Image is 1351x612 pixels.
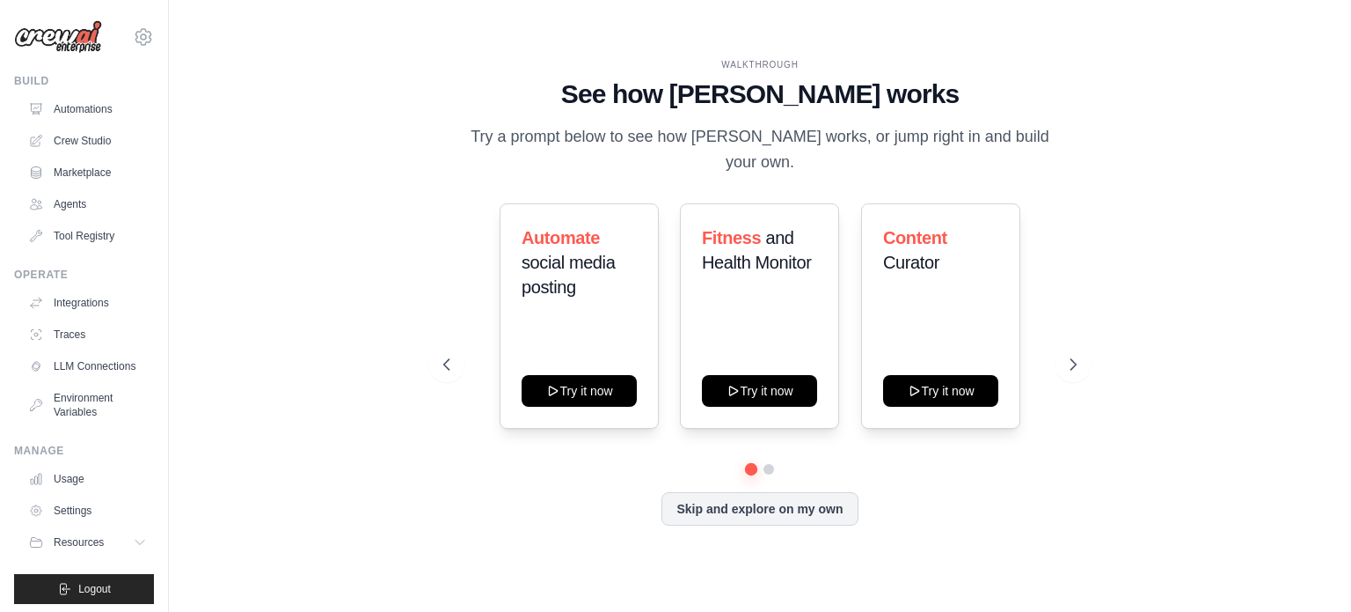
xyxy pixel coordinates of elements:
[14,74,154,88] div: Build
[14,268,154,282] div: Operate
[54,535,104,549] span: Resources
[21,465,154,493] a: Usage
[443,78,1077,110] h1: See how [PERSON_NAME] works
[702,228,761,247] span: Fitness
[522,228,600,247] span: Automate
[883,253,939,272] span: Curator
[21,127,154,155] a: Crew Studio
[661,492,858,526] button: Skip and explore on my own
[21,528,154,557] button: Resources
[21,352,154,380] a: LLM Connections
[464,124,1055,176] p: Try a prompt below to see how [PERSON_NAME] works, or jump right in and build your own.
[14,20,102,54] img: Logo
[443,58,1077,71] div: WALKTHROUGH
[14,444,154,458] div: Manage
[21,289,154,317] a: Integrations
[21,159,154,187] a: Marketplace
[78,582,111,596] span: Logout
[21,190,154,218] a: Agents
[883,228,947,247] span: Content
[14,574,154,604] button: Logout
[883,375,998,407] button: Try it now
[522,375,637,407] button: Try it now
[21,384,154,426] a: Environment Variables
[702,375,817,407] button: Try it now
[21,222,154,250] a: Tool Registry
[21,321,154,349] a: Traces
[21,497,154,525] a: Settings
[21,95,154,123] a: Automations
[522,253,615,297] span: social media posting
